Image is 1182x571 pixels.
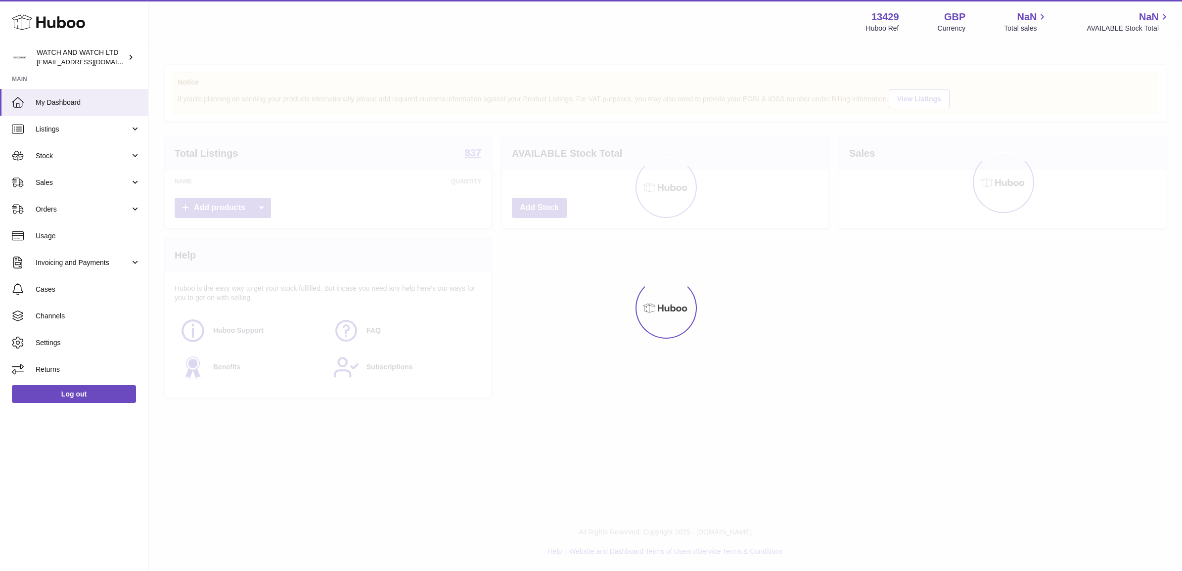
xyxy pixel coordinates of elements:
[1004,10,1048,33] a: NaN Total sales
[36,285,140,294] span: Cases
[12,50,27,65] img: internalAdmin-13429@internal.huboo.com
[1139,10,1159,24] span: NaN
[1004,24,1048,33] span: Total sales
[36,365,140,374] span: Returns
[12,385,136,403] a: Log out
[36,311,140,321] span: Channels
[36,178,130,187] span: Sales
[871,10,899,24] strong: 13429
[938,24,966,33] div: Currency
[36,338,140,348] span: Settings
[1017,10,1037,24] span: NaN
[36,151,130,161] span: Stock
[866,24,899,33] div: Huboo Ref
[36,258,130,267] span: Invoicing and Payments
[1087,10,1170,33] a: NaN AVAILABLE Stock Total
[37,58,145,66] span: [EMAIL_ADDRESS][DOMAIN_NAME]
[36,98,140,107] span: My Dashboard
[944,10,965,24] strong: GBP
[37,48,126,67] div: WATCH AND WATCH LTD
[36,205,130,214] span: Orders
[1087,24,1170,33] span: AVAILABLE Stock Total
[36,231,140,241] span: Usage
[36,125,130,134] span: Listings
